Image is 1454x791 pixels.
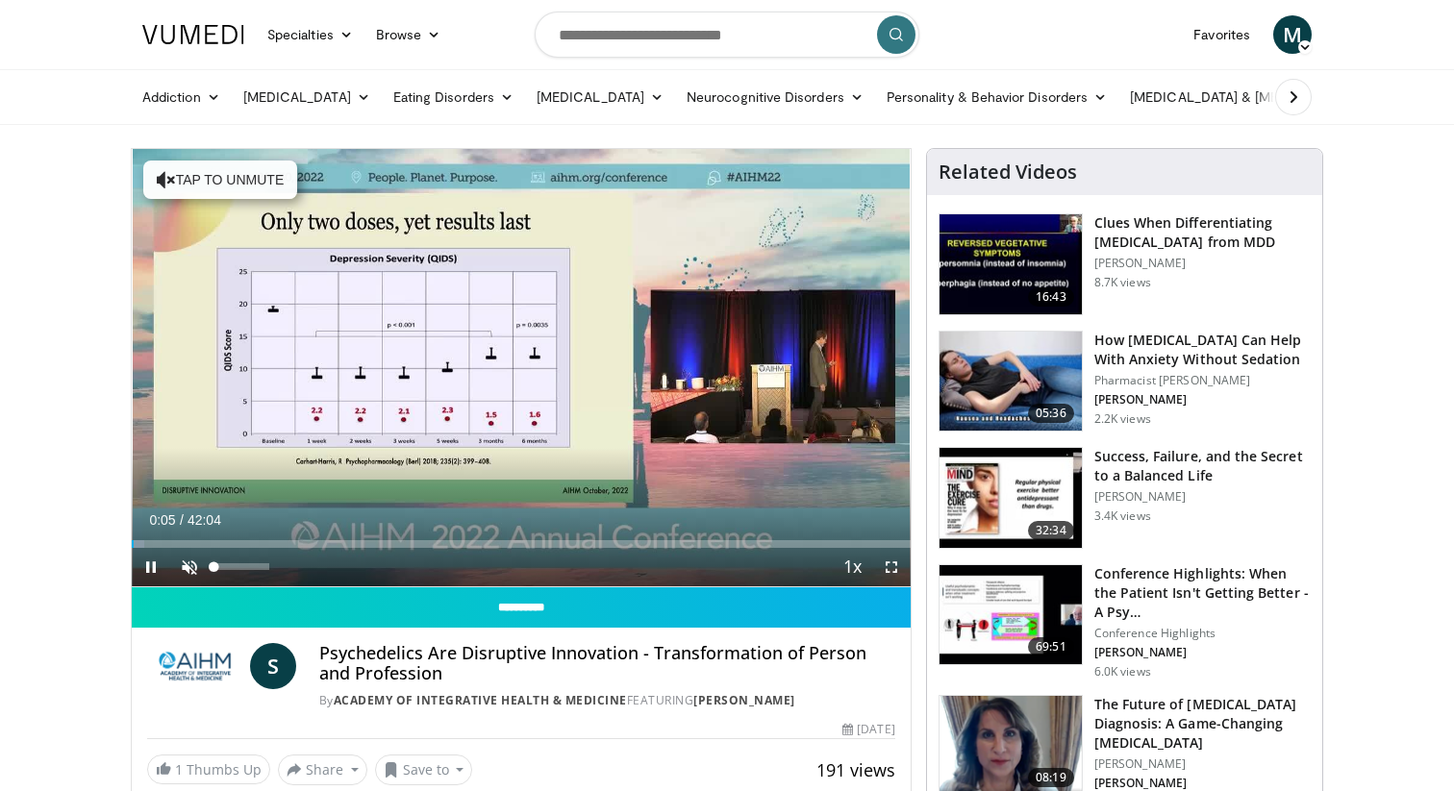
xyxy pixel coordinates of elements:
img: VuMedi Logo [142,25,244,44]
h3: The Future of [MEDICAL_DATA] Diagnosis: A Game-Changing [MEDICAL_DATA] [1094,695,1311,753]
h4: Related Videos [939,161,1077,184]
a: Academy of Integrative Health & Medicine [334,692,627,708]
span: 42:04 [188,512,221,528]
a: Eating Disorders [382,78,525,116]
p: 6.0K views [1094,664,1151,680]
div: Volume Level [213,563,268,570]
span: 05:36 [1028,404,1074,423]
button: Playback Rate [834,548,872,586]
p: 8.7K views [1094,275,1151,290]
img: 7307c1c9-cd96-462b-8187-bd7a74dc6cb1.150x105_q85_crop-smart_upscale.jpg [940,448,1082,548]
h3: Conference Highlights: When the Patient Isn't Getting Better - A Psy… [1094,564,1311,622]
img: 7bfe4765-2bdb-4a7e-8d24-83e30517bd33.150x105_q85_crop-smart_upscale.jpg [940,332,1082,432]
a: 32:34 Success, Failure, and the Secret to a Balanced Life [PERSON_NAME] 3.4K views [939,447,1311,549]
div: Progress Bar [132,540,911,548]
p: [PERSON_NAME] [1094,489,1311,505]
span: 1 [175,760,183,779]
a: Personality & Behavior Disorders [875,78,1118,116]
a: Addiction [131,78,232,116]
p: [PERSON_NAME] [1094,776,1311,791]
a: 05:36 How [MEDICAL_DATA] Can Help With Anxiety Without Sedation Pharmacist [PERSON_NAME] [PERSON_... [939,331,1311,433]
p: 3.4K views [1094,508,1151,524]
h4: Psychedelics Are Disruptive Innovation - Transformation of Person and Profession [319,643,895,684]
button: Unmute [170,548,209,586]
div: By FEATURING [319,692,895,709]
button: Save to [375,754,473,785]
img: Academy of Integrative Health & Medicine [147,643,242,689]
p: [PERSON_NAME] [1094,645,1311,660]
p: [PERSON_NAME] [1094,392,1311,408]
a: Browse [364,15,453,54]
button: Share [278,754,367,785]
a: 1 Thumbs Up [147,754,270,784]
h3: How [MEDICAL_DATA] Can Help With Anxiety Without Sedation [1094,331,1311,369]
span: / [180,512,184,528]
p: [PERSON_NAME] [1094,756,1311,772]
a: Favorites [1182,15,1262,54]
a: 16:43 Clues When Differentiating [MEDICAL_DATA] from MDD [PERSON_NAME] 8.7K views [939,213,1311,315]
span: 16:43 [1028,287,1074,307]
span: 69:51 [1028,637,1074,656]
h3: Success, Failure, and the Secret to a Balanced Life [1094,447,1311,485]
a: S [250,643,296,689]
span: 08:19 [1028,768,1074,787]
p: Pharmacist [PERSON_NAME] [1094,373,1311,388]
span: 0:05 [149,512,175,528]
a: Specialties [256,15,364,54]
button: Pause [132,548,170,586]
button: Fullscreen [872,548,911,586]
p: Conference Highlights [1094,626,1311,641]
button: Tap to unmute [143,161,297,199]
p: 2.2K views [1094,411,1151,427]
input: Search topics, interventions [535,12,919,58]
div: [DATE] [842,721,894,738]
a: [PERSON_NAME] [693,692,795,708]
img: a6520382-d332-4ed3-9891-ee688fa49237.150x105_q85_crop-smart_upscale.jpg [940,214,1082,314]
a: Neurocognitive Disorders [675,78,875,116]
a: M [1273,15,1312,54]
a: [MEDICAL_DATA] & [MEDICAL_DATA] [1118,78,1393,116]
video-js: Video Player [132,149,911,587]
a: [MEDICAL_DATA] [232,78,382,116]
h3: Clues When Differentiating [MEDICAL_DATA] from MDD [1094,213,1311,252]
img: 4362ec9e-0993-4580-bfd4-8e18d57e1d49.150x105_q85_crop-smart_upscale.jpg [940,565,1082,665]
span: 191 views [816,758,895,781]
span: 32:34 [1028,521,1074,540]
a: 69:51 Conference Highlights: When the Patient Isn't Getting Better - A Psy… Conference Highlights... [939,564,1311,680]
a: [MEDICAL_DATA] [525,78,675,116]
p: [PERSON_NAME] [1094,256,1311,271]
